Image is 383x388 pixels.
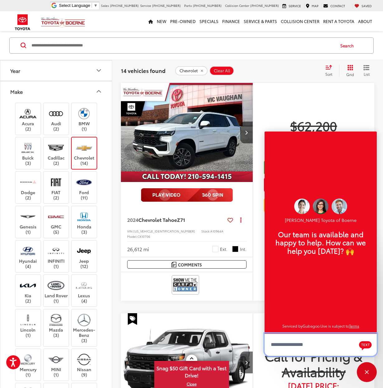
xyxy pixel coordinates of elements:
span: Snag $50 Gift Card with a Test Drive! [155,362,228,381]
div: Make [95,88,103,95]
img: Vic Vaughan Toyota of Boerne in Boerne, TX) [19,141,36,155]
button: remove Chevrolet [175,66,208,75]
label: Acura (2) [16,106,41,132]
button: Select sort value [322,65,339,77]
label: Honda (3) [72,209,97,235]
img: Operator 1 [313,199,328,214]
span: Call for Pricing & Availability [264,348,363,379]
img: Vic Vaughan Toyota of Boerne in Boerne, TX) [47,141,65,155]
img: full motion video [141,188,233,202]
span: Collision Center [225,3,249,8]
label: MINI (1) [44,352,69,377]
span: [DATE] Price: [264,137,363,143]
label: Hyundai (4) [16,244,41,269]
textarea: Type your message [265,333,377,356]
span: Service [289,3,301,8]
span: [PHONE_NUMBER] [152,3,181,8]
img: Vic Vaughan Toyota of Boerne in Boerne, TX) [47,209,65,224]
span: CK10706 [137,234,150,239]
label: Mercury (1) [16,352,41,377]
button: Comments [127,260,247,269]
label: Mercedes-Benz (3) [72,313,97,343]
label: BMW (1) [72,106,97,132]
a: Map [304,3,320,8]
span: 2024 [127,216,138,223]
span: Parts [184,3,192,8]
button: Next image [240,122,253,143]
button: Search [334,38,363,53]
label: FIAT (2) [44,175,69,200]
span: Ext. [220,246,227,252]
img: Vic Vaughan Toyota of Boerne [41,17,85,28]
a: Service [281,3,303,8]
label: Chevrolet (14) [72,141,97,166]
span: VIN: [127,229,133,233]
button: Next image [240,352,253,373]
span: Saved [361,3,372,8]
img: Vic Vaughan Toyota of Boerne in Boerne, TX) [19,175,36,189]
a: Specials [198,11,220,31]
a: Gubagoo. [303,323,320,328]
label: Cadillac (2) [44,141,69,166]
label: Dodge (2) [16,175,41,200]
button: Chat with SMS [357,338,374,352]
a: Collision Center [279,11,321,31]
span: Select Language [59,3,90,8]
label: Buick (3) [16,141,41,166]
div: Year [10,68,20,74]
span: Model: [127,234,137,239]
button: List View [359,65,374,77]
img: Vic Vaughan Toyota of Boerne in Boerne, TX) [19,106,36,121]
span: [PHONE_NUMBER] [250,3,279,8]
button: MakeMake [0,81,113,102]
button: Grid View [339,65,359,77]
a: Rent a Toyota [321,11,356,31]
p: [PERSON_NAME] Toyota of Boerne [271,217,371,223]
img: Vic Vaughan Toyota of Boerne in Boerne, TX) [19,313,36,327]
img: Vic Vaughan Toyota of Boerne in Boerne, TX) [19,352,36,367]
span: Black [232,246,238,252]
p: Our team is available and happy to help. How can we help you [DATE]? 🙌 [271,230,371,255]
img: Vic Vaughan Toyota of Boerne in Boerne, TX) [75,175,93,189]
span: ▼ [93,3,98,8]
label: Jeep (12) [72,244,97,269]
label: Mazda (3) [44,313,69,338]
a: Home [146,11,155,31]
a: About [356,11,374,31]
label: Nissan (9) [72,352,97,377]
a: Select Language​ [59,3,98,8]
span: Serviced by [282,323,303,328]
span: Use is subject to [320,323,349,328]
span: Map [312,3,318,8]
a: My Saved Vehicles [353,3,373,8]
img: Vic Vaughan Toyota of Boerne in Boerne, TX) [75,141,93,155]
img: Vic Vaughan Toyota of Boerne in Boerne, TX) [19,209,36,224]
a: Contact [322,3,347,8]
label: Kia (2) [16,278,41,303]
img: Vic Vaughan Toyota of Boerne in Boerne, TX) [47,278,65,293]
a: 2024 Chevrolet Tahoe Z712024 Chevrolet Tahoe Z712024 Chevrolet Tahoe Z712024 Chevrolet Tahoe Z71 [121,83,253,182]
img: Operator 2 [294,199,310,214]
a: 2024Chevrolet TahoeZ71 [127,216,225,223]
label: Land Rover (1) [44,278,69,303]
div: Make [10,89,23,94]
span: Z71 [177,216,185,223]
label: Lincoln (1) [16,313,41,338]
a: Value Your Trade [264,198,363,212]
button: Toggle Chat Window [357,362,377,382]
svg: Text [359,340,372,350]
a: New [155,11,168,31]
span: Service [140,3,151,8]
img: Vic Vaughan Toyota of Boerne in Boerne, TX) [47,352,65,367]
img: Vic Vaughan Toyota of Boerne in Boerne, TX) [47,244,65,258]
span: Comments [178,262,202,268]
a: Finance [220,11,242,31]
span: List [363,71,370,77]
img: Vic Vaughan Toyota of Boerne in Boerne, TX) [47,106,65,121]
span: dropdown dots [240,217,242,222]
span: A10964A [210,229,223,233]
a: Service & Parts: Opens in a new tab [242,11,279,31]
span: Chevrolet [180,68,198,73]
a: Check Availability [264,160,363,175]
button: YearYear [0,60,113,81]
